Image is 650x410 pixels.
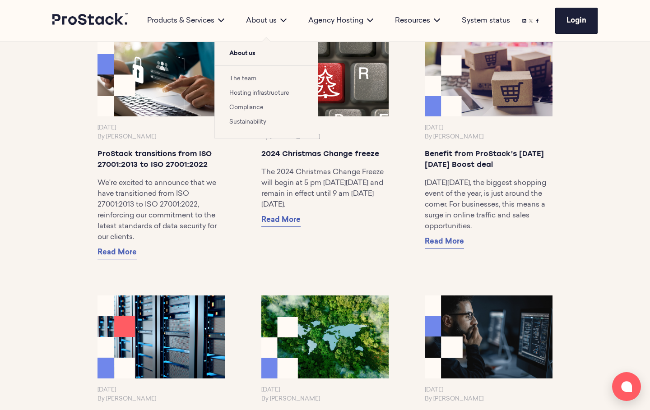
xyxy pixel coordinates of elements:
img: Prostack-BlogImage-June2525-ReduceCarbonFootprint-768x468.png [261,295,389,378]
a: Sustainability [229,119,266,125]
p: By [PERSON_NAME] [97,395,225,404]
span: Login [566,17,586,24]
div: Resources [384,15,451,26]
span: Read More [261,217,301,224]
p: [DATE] [425,386,552,395]
span: About us [215,42,318,65]
div: Products & Services [136,15,235,26]
a: Prostack logo [52,13,129,28]
p: By [PERSON_NAME] [97,133,225,142]
a: Read More [97,246,137,259]
p: By [PERSON_NAME] [425,395,552,404]
p: [DATE] [97,386,225,395]
p: 2024 Christmas Change freeze [261,149,389,160]
p: ProStack transitions from ISO 27001:2013 to ISO 27001:2022 [97,149,225,170]
div: About us [235,15,297,26]
div: Agency Hosting [297,15,384,26]
p: By [PERSON_NAME] [261,395,389,404]
img: Prostack-BlogImage-June25-ChangeFreeze2024-1-768x468.png [261,34,389,117]
p: [DATE] [261,386,389,395]
a: Compliance [229,105,264,111]
p: By [PERSON_NAME] [425,133,552,142]
p: [DATE] [425,124,552,133]
a: The team [229,76,256,82]
button: Open chat window [612,372,641,401]
span: Read More [97,249,137,256]
a: Hosting infrastructure [229,90,289,96]
a: Read More [261,214,301,227]
p: [DATE] [97,124,225,133]
p: We're excited to announce that we have transitioned from ISO 27001:2013 to ISO 27001:2022, reinfo... [97,178,225,243]
p: By [PERSON_NAME] [261,133,389,142]
p: The 2024 Christmas Change Freeze will begin at 5 pm [DATE][DATE] and remain in effect until 9 am ... [261,167,389,210]
img: Prostack-BlogImage-June25-IntroducingRestic-1-768x468.png [97,295,225,378]
img: Prostack-BlogImage-June25-PenTestingAgenda-768x468.png [425,295,552,378]
img: Prostack-BlogImage-June25-BlackFriday-768x468.png [425,34,552,117]
a: System status [462,15,510,26]
a: Read More [425,235,464,249]
p: [DATE][DATE], the biggest shopping event of the year, is just around the corner. For businesses, ... [425,178,552,232]
img: Prostack-BlogImage-June25-ISO270012022-768x468.png [97,34,225,117]
span: Read More [425,238,464,245]
a: Login [555,8,598,34]
p: Benefit from ProStack’s [DATE][DATE] Boost deal [425,149,552,170]
p: [DATE] [261,124,389,133]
